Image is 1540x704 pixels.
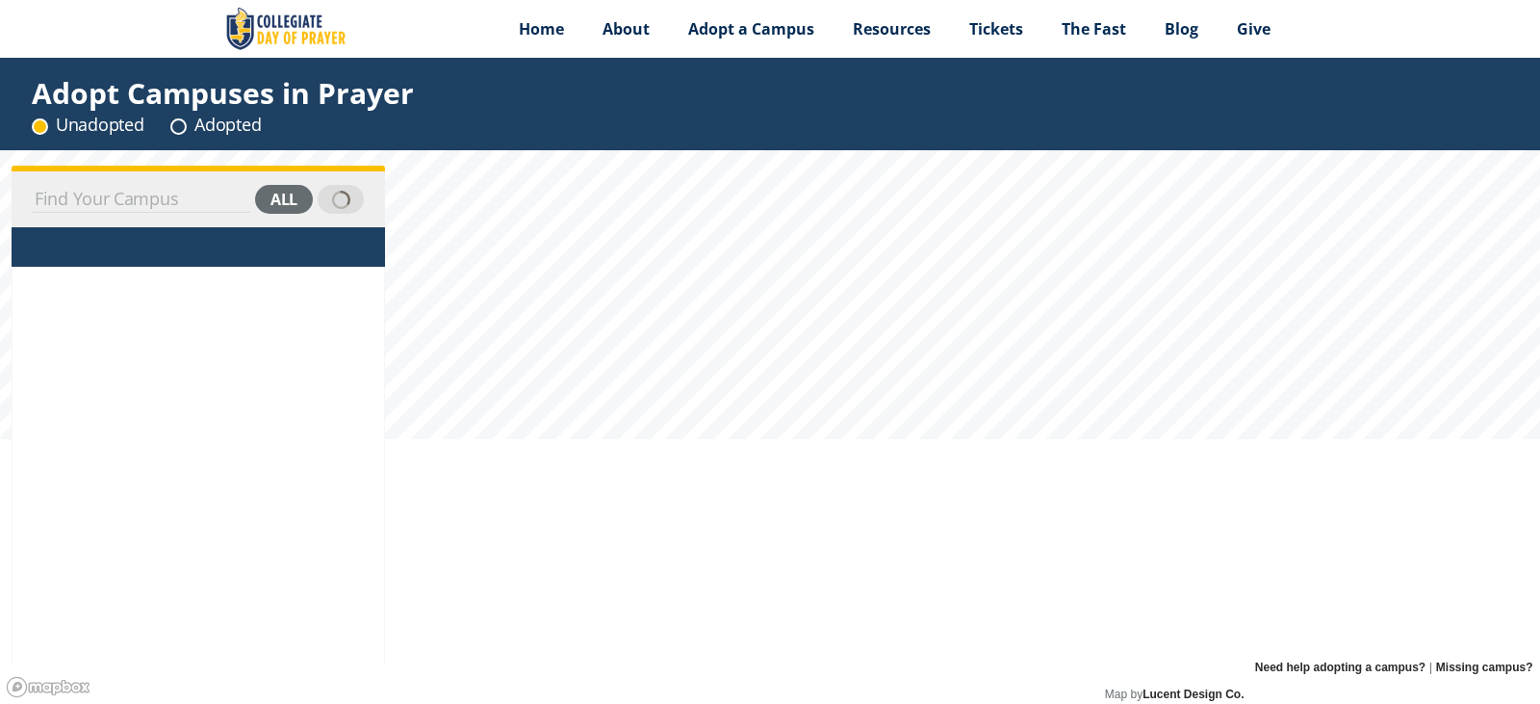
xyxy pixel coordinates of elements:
div: all [255,185,313,214]
span: About [603,18,650,39]
a: About [583,5,669,53]
span: Adopt a Campus [688,18,814,39]
a: Blog [1145,5,1218,53]
div: Map by [1097,685,1251,704]
a: Need help adopting a campus? [1255,656,1425,679]
div: Unadopted [32,113,143,137]
a: Lucent Design Co. [1142,688,1244,701]
a: Home [500,5,583,53]
span: Home [519,18,564,39]
div: | [1247,656,1540,679]
span: The Fast [1062,18,1126,39]
a: Missing campus? [1436,656,1533,679]
span: Resources [853,18,931,39]
a: Tickets [950,5,1042,53]
span: Blog [1165,18,1198,39]
a: Give [1218,5,1290,53]
a: Mapbox logo [6,676,90,698]
div: Adopt Campuses in Prayer [32,81,414,105]
input: Find Your Campus [33,186,250,213]
a: Resources [834,5,950,53]
span: Tickets [969,18,1023,39]
div: Adopted [170,113,261,137]
a: Adopt a Campus [669,5,834,53]
a: The Fast [1042,5,1145,53]
span: Give [1237,18,1270,39]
